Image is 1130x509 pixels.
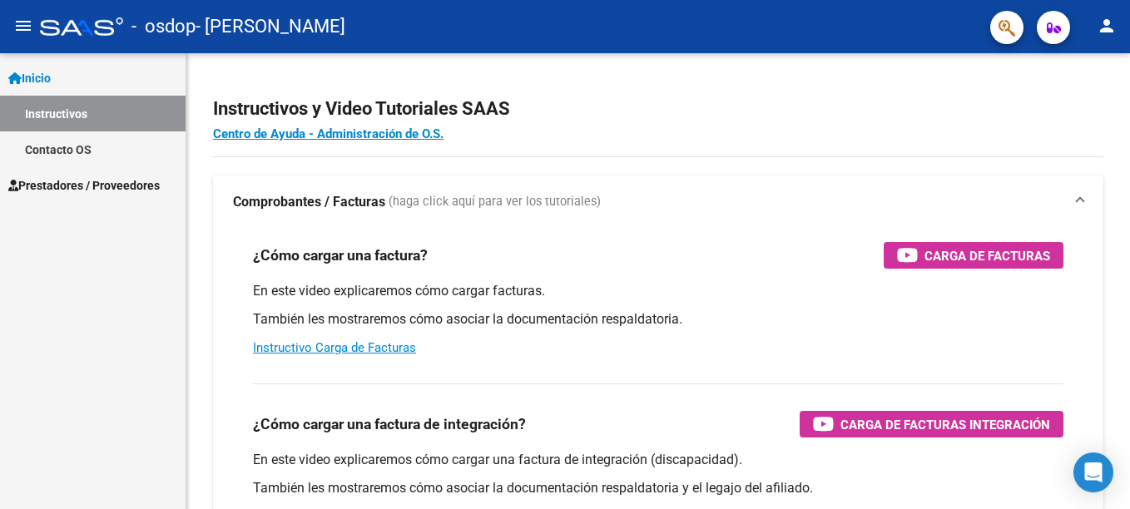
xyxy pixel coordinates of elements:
span: (haga click aquí para ver los tutoriales) [389,193,601,211]
span: Inicio [8,69,51,87]
p: En este video explicaremos cómo cargar una factura de integración (discapacidad). [253,451,1063,469]
mat-icon: menu [13,16,33,36]
mat-expansion-panel-header: Comprobantes / Facturas (haga click aquí para ver los tutoriales) [213,175,1103,229]
span: Carga de Facturas Integración [840,414,1050,435]
div: Open Intercom Messenger [1073,452,1113,492]
p: En este video explicaremos cómo cargar facturas. [253,282,1063,300]
span: Carga de Facturas [924,245,1050,266]
span: Prestadores / Proveedores [8,176,160,195]
a: Instructivo Carga de Facturas [253,340,416,355]
strong: Comprobantes / Facturas [233,193,385,211]
h3: ¿Cómo cargar una factura? [253,244,428,267]
span: - [PERSON_NAME] [196,8,345,45]
mat-icon: person [1097,16,1117,36]
p: También les mostraremos cómo asociar la documentación respaldatoria y el legajo del afiliado. [253,479,1063,497]
a: Centro de Ayuda - Administración de O.S. [213,126,444,141]
button: Carga de Facturas Integración [800,411,1063,437]
h2: Instructivos y Video Tutoriales SAAS [213,93,1103,125]
button: Carga de Facturas [884,242,1063,269]
span: - osdop [131,8,196,45]
p: También les mostraremos cómo asociar la documentación respaldatoria. [253,310,1063,329]
h3: ¿Cómo cargar una factura de integración? [253,413,526,436]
